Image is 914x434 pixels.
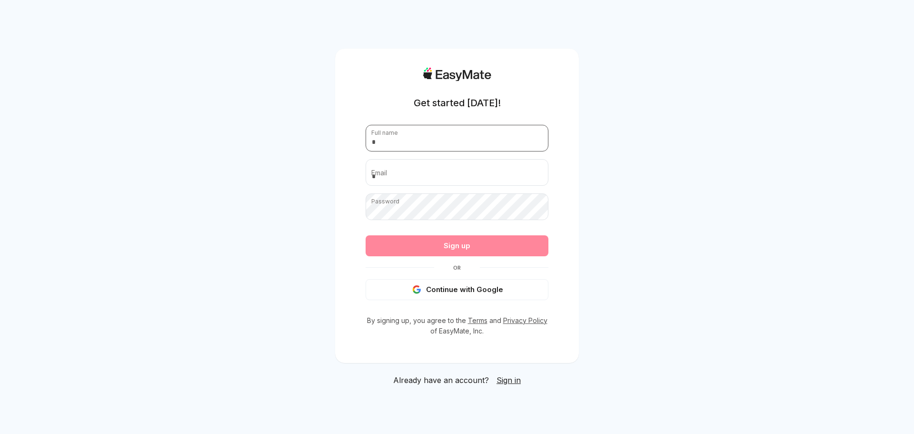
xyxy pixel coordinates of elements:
[497,375,521,385] span: Sign in
[434,264,480,272] span: Or
[497,374,521,386] a: Sign in
[366,279,548,300] button: Continue with Google
[366,315,548,336] p: By signing up, you agree to the and of EasyMate, Inc.
[414,96,501,110] h1: Get started [DATE]!
[503,316,547,324] a: Privacy Policy
[393,374,489,386] span: Already have an account?
[468,316,487,324] a: Terms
